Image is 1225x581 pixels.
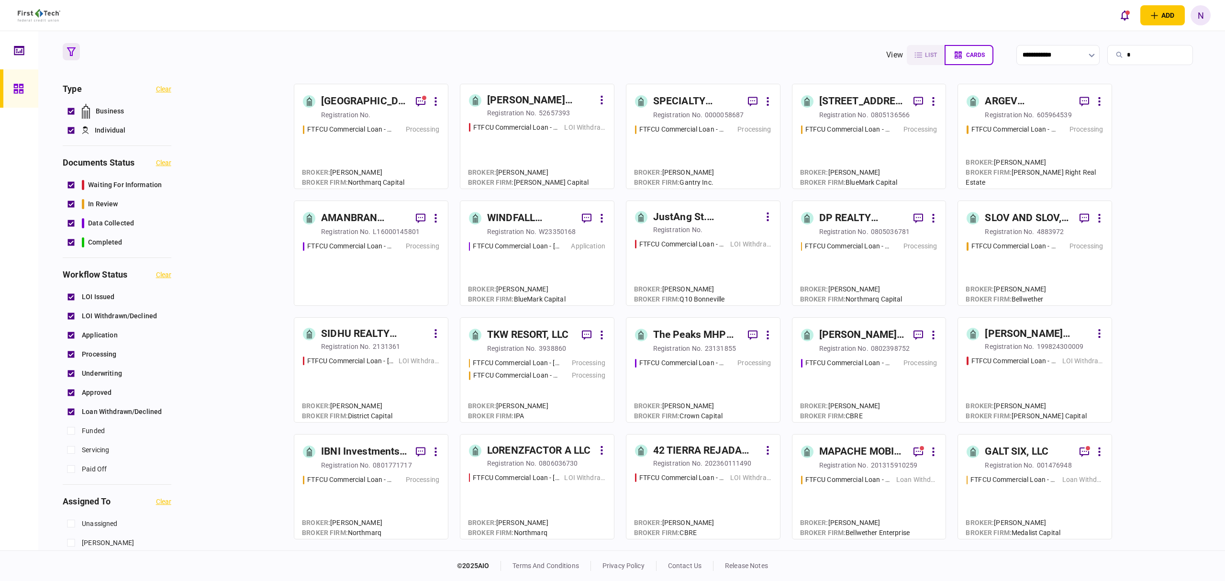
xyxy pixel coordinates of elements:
[800,284,902,294] div: [PERSON_NAME]
[539,344,566,353] div: 3938860
[1037,460,1072,470] div: 001476948
[730,239,771,249] div: LOI Withdrawn/Declined
[966,411,1086,421] div: [PERSON_NAME] Capital
[468,528,548,538] div: Northmarq
[572,358,605,368] div: Processing
[730,473,771,483] div: LOI Withdrawn/Declined
[966,518,1060,528] div: [PERSON_NAME]
[63,497,110,506] h3: assigned to
[819,327,906,343] div: [PERSON_NAME] & [PERSON_NAME] PROPERTY HOLDINGS, LLC
[82,538,134,548] span: [PERSON_NAME]
[460,201,614,306] a: WINDFALL ROCKVILLE LLCregistration no.W23350168FTFCU Commercial Loan - 1701-1765 Rockville PikeAp...
[792,84,947,189] a: [STREET_ADDRESS], LLCregistration no.0805136566FTFCU Commercial Loan - 503 E 6th Street Del RioPr...
[958,201,1112,306] a: SLOV AND SLOV, LLCregistration no.4883972FTFCU Commercial Loan - 1639 Alameda Ave Lakewood OHProc...
[971,356,1058,366] div: FTFCU Commercial Loan - 1601 Germantown Avenue
[871,344,910,353] div: 0802398752
[871,110,910,120] div: 0805136566
[634,518,714,528] div: [PERSON_NAME]
[737,358,771,368] div: Processing
[634,402,662,410] span: Broker :
[792,317,947,423] a: [PERSON_NAME] & [PERSON_NAME] PROPERTY HOLDINGS, LLCregistration no.0802398752FTFCU Commercial Lo...
[487,93,594,108] div: [PERSON_NAME] TRUST - LAKE OSWEGO, LLC
[985,342,1034,351] div: registration no.
[82,388,111,398] span: Approved
[634,179,680,186] span: broker firm :
[985,94,1072,109] div: ARGEV EDGEWATER HOLDINGS LLC
[966,168,1104,188] div: [PERSON_NAME] Right Real Estate
[1069,124,1103,134] div: Processing
[321,460,370,470] div: registration no.
[985,444,1048,459] div: GALT SIX, LLC
[800,294,902,304] div: Northmarq Capital
[966,157,1104,168] div: [PERSON_NAME]
[1037,227,1064,236] div: 4883972
[626,434,780,539] a: 42 TIERRA REJADA LLCregistration no.202360111490FTFCU Commercial Loan - 4225 Tierra Rejada RoadLO...
[468,412,514,420] span: broker firm :
[302,402,330,410] span: Broker :
[800,178,898,188] div: BlueMark Capital
[321,94,408,109] div: [GEOGRAPHIC_DATA] Townhomes LLC
[985,211,1072,226] div: SLOV AND SLOV, LLC
[321,342,370,351] div: registration no.
[966,412,1012,420] span: broker firm :
[457,561,501,571] div: © 2025 AIO
[564,473,605,483] div: LOI Withdrawn/Declined
[302,529,348,536] span: broker firm :
[800,519,828,526] span: Broker :
[307,241,393,251] div: FTFCU Commercial Loan - 11140 Spring Hill Dr, Spring Hill FL
[966,168,1012,176] span: broker firm :
[966,158,994,166] span: Broker :
[302,401,392,411] div: [PERSON_NAME]
[886,49,903,61] div: view
[468,402,496,410] span: Broker :
[653,458,702,468] div: registration no.
[473,473,559,483] div: FTFCU Commercial Loan - 12014 Heubner Rd San Antonio TX
[819,460,869,470] div: registration no.
[156,271,171,279] button: clear
[668,562,702,570] a: contact us
[468,284,566,294] div: [PERSON_NAME]
[653,443,760,458] div: 42 TIERRA REJADA LLC
[800,518,910,528] div: [PERSON_NAME]
[725,562,768,570] a: release notes
[792,201,947,306] a: DP REALTY INVESTMENT, LLCregistration no.0805036781FTFCU Commercial Loan - 566 W Farm to Market 1...
[819,211,906,226] div: DP REALTY INVESTMENT, LLC
[1069,241,1103,251] div: Processing
[966,519,994,526] span: Broker :
[294,201,448,306] a: AMANBRAN INVESTMENTS, LLCregistration no.L16000145801FTFCU Commercial Loan - 11140 Spring Hill Dr...
[634,168,714,178] div: [PERSON_NAME]
[800,401,880,411] div: [PERSON_NAME]
[800,285,828,293] span: Broker :
[302,412,348,420] span: broker firm :
[985,326,1092,342] div: [PERSON_NAME] ENTERPRISES, A [US_STATE] LIMITED PARTNERSHIP
[966,294,1046,304] div: Bellwether
[958,317,1112,423] a: [PERSON_NAME] ENTERPRISES, A [US_STATE] LIMITED PARTNERSHIPregistration no.199824300009FTFCU Comm...
[487,443,590,458] div: LORENZFACTOR A LLC
[468,294,566,304] div: BlueMark Capital
[307,356,394,366] div: FTFCU Commercial Loan - 1569 Main Street Marion
[156,498,171,505] button: clear
[800,529,846,536] span: broker firm :
[302,168,330,176] span: Broker :
[634,178,714,188] div: Gantry Inc.
[82,426,105,436] span: Funded
[966,52,985,58] span: cards
[805,124,891,134] div: FTFCU Commercial Loan - 503 E 6th Street Del Rio
[1062,356,1103,366] div: LOI Withdrawn/Declined
[96,106,124,116] span: Business
[487,227,536,236] div: registration no.
[705,344,736,353] div: 23131855
[63,270,127,279] h3: workflow status
[907,45,945,65] button: list
[95,125,125,135] span: Individual
[82,349,116,359] span: Processing
[653,344,702,353] div: registration no.
[626,84,780,189] a: SPECIALTY PROPERTIES LLCregistration no.0000058687FTFCU Commercial Loan - 1151-B Hospital Way Poc...
[321,110,370,120] div: registration no.
[468,295,514,303] span: broker firm :
[871,227,910,236] div: 0805036781
[468,529,514,536] span: broker firm :
[966,284,1046,294] div: [PERSON_NAME]
[487,211,574,226] div: WINDFALL ROCKVILLE LLC
[406,475,439,485] div: Processing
